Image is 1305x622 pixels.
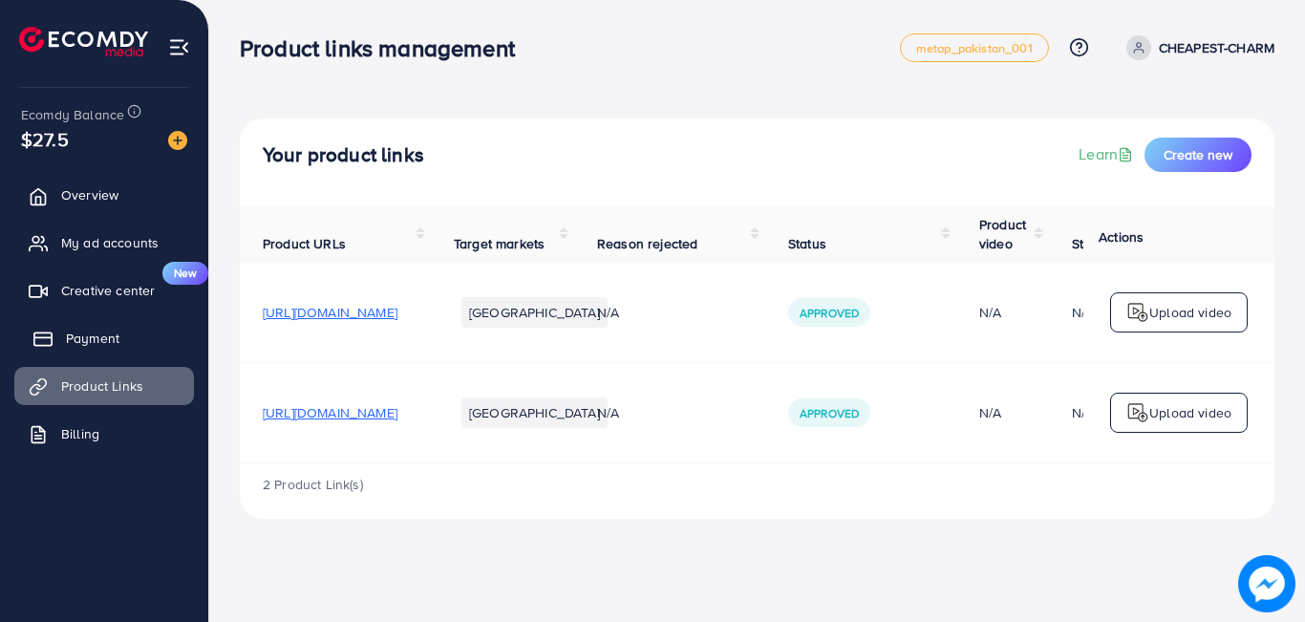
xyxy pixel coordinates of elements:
[461,297,608,328] li: [GEOGRAPHIC_DATA]
[597,403,619,422] span: N/A
[979,303,1026,322] div: N/A
[263,475,363,494] span: 2 Product Link(s)
[14,367,194,405] a: Product Links
[14,176,194,214] a: Overview
[800,405,859,421] span: Approved
[61,185,118,204] span: Overview
[1079,143,1137,165] a: Learn
[263,143,424,167] h4: Your product links
[61,233,159,252] span: My ad accounts
[1164,145,1232,164] span: Create new
[597,234,697,253] span: Reason rejected
[979,215,1026,253] span: Product video
[916,42,1033,54] span: metap_pakistan_001
[14,271,194,310] a: Creative centerNew
[788,234,826,253] span: Status
[1072,234,1147,253] span: Status video
[21,125,69,153] span: $27.5
[1238,555,1295,612] img: image
[61,281,155,300] span: Creative center
[162,262,208,285] span: New
[66,329,119,348] span: Payment
[1126,301,1149,324] img: logo
[19,27,148,56] img: logo
[61,424,99,443] span: Billing
[454,234,545,253] span: Target markets
[14,224,194,262] a: My ad accounts
[900,33,1049,62] a: metap_pakistan_001
[61,376,143,396] span: Product Links
[1072,403,1094,422] div: N/A
[1126,401,1149,424] img: logo
[1072,303,1094,322] div: N/A
[240,34,530,62] h3: Product links management
[1099,227,1144,247] span: Actions
[800,305,859,321] span: Approved
[1149,301,1231,324] p: Upload video
[1149,401,1231,424] p: Upload video
[263,303,397,322] span: [URL][DOMAIN_NAME]
[168,131,187,150] img: image
[1119,35,1274,60] a: CHEAPEST-CHARM
[461,397,608,428] li: [GEOGRAPHIC_DATA]
[21,105,124,124] span: Ecomdy Balance
[979,403,1026,422] div: N/A
[597,303,619,322] span: N/A
[1159,36,1274,59] p: CHEAPEST-CHARM
[168,36,190,58] img: menu
[14,319,194,357] a: Payment
[263,403,397,422] span: [URL][DOMAIN_NAME]
[1145,138,1252,172] button: Create new
[14,415,194,453] a: Billing
[263,234,346,253] span: Product URLs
